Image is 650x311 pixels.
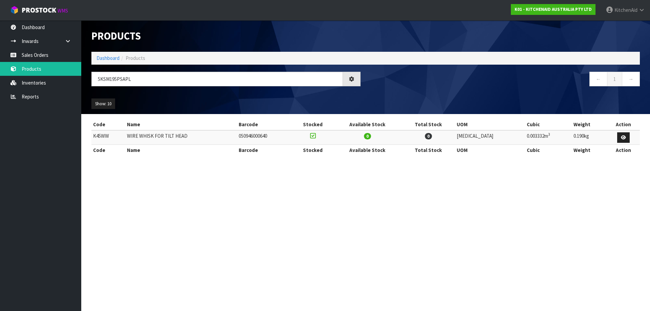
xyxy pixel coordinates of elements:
th: Stocked [293,119,333,130]
th: Weight [572,145,607,156]
a: Dashboard [96,55,120,61]
input: Search products [91,72,343,86]
td: WIRE WHISK FOR TILT HEAD [125,130,237,145]
td: [MEDICAL_DATA] [455,130,525,145]
th: Cubic [525,145,572,156]
td: 0.190kg [572,130,607,145]
h1: Products [91,30,361,42]
th: Available Stock [333,119,402,130]
th: Weight [572,119,607,130]
td: 0.003332m [525,130,572,145]
a: ← [589,72,607,86]
span: ProStock [22,6,56,15]
th: UOM [455,119,525,130]
nav: Page navigation [371,72,640,88]
a: 1 [607,72,622,86]
th: Available Stock [333,145,402,156]
th: UOM [455,145,525,156]
th: Code [91,119,125,130]
td: K45WW [91,130,125,145]
span: 0 [425,133,432,139]
th: Total Stock [402,145,455,156]
button: Show: 10 [91,98,115,109]
sup: 3 [548,132,550,137]
img: cube-alt.png [10,6,19,14]
span: 0 [364,133,371,139]
strong: K01 - KITCHENAID AUSTRALIA PTY LTD [515,6,592,12]
th: Barcode [237,145,292,156]
a: → [622,72,640,86]
th: Action [607,119,640,130]
th: Code [91,145,125,156]
td: 050946000640 [237,130,292,145]
span: Products [126,55,145,61]
th: Cubic [525,119,572,130]
small: WMS [58,7,68,14]
th: Stocked [293,145,333,156]
th: Name [125,119,237,130]
th: Action [607,145,640,156]
th: Name [125,145,237,156]
th: Total Stock [402,119,455,130]
span: KitchenAid [614,7,637,13]
th: Barcode [237,119,292,130]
